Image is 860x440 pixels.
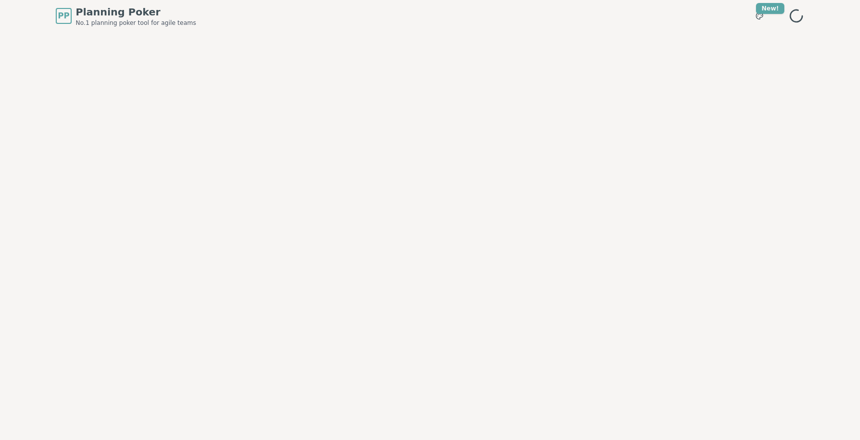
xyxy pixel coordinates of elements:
span: No.1 planning poker tool for agile teams [76,19,196,27]
div: New! [756,3,784,14]
a: PPPlanning PokerNo.1 planning poker tool for agile teams [56,5,196,27]
button: New! [751,7,768,25]
span: PP [58,10,69,22]
span: Planning Poker [76,5,196,19]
